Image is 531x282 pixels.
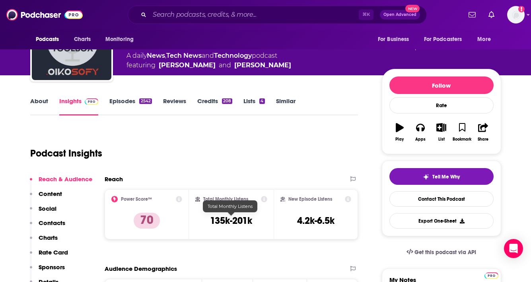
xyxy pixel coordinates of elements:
[419,32,474,47] button: open menu
[109,97,152,116] a: Episodes2542
[438,137,445,142] div: List
[121,196,152,202] h2: Power Score™
[30,249,68,263] button: Rate Card
[100,32,144,47] button: open menu
[139,98,152,104] div: 2542
[415,137,426,142] div: Apps
[39,190,62,198] p: Content
[147,52,165,59] a: News
[477,34,491,45] span: More
[39,263,65,271] p: Sponsors
[288,196,332,202] h2: New Episode Listens
[359,10,373,20] span: ⌘ K
[389,76,494,94] button: Follow
[30,234,58,249] button: Charts
[297,215,335,227] h3: 4.2k-6.5k
[150,8,359,21] input: Search podcasts, credits, & more...
[259,98,265,104] div: 4
[410,118,431,147] button: Apps
[465,8,479,22] a: Show notifications dropdown
[134,213,160,229] p: 70
[219,61,231,70] span: and
[400,243,483,262] a: Get this podcast via API
[36,34,59,45] span: Podcasts
[214,52,252,59] a: Technology
[405,5,420,12] span: New
[30,32,70,47] button: open menu
[472,32,501,47] button: open menu
[74,34,91,45] span: Charts
[485,8,498,22] a: Show notifications dropdown
[383,13,416,17] span: Open Advanced
[243,97,265,116] a: Lists4
[39,205,56,212] p: Social
[414,249,476,256] span: Get this podcast via API
[6,7,83,22] img: Podchaser - Follow, Share and Rate Podcasts
[105,175,123,183] h2: Reach
[504,239,523,258] div: Open Intercom Messenger
[197,97,232,116] a: Credits208
[105,265,177,272] h2: Audience Demographics
[424,34,462,45] span: For Podcasters
[30,263,65,278] button: Sponsors
[432,174,460,180] span: Tell Me Why
[105,34,134,45] span: Monitoring
[484,272,498,279] img: Podchaser Pro
[389,191,494,207] a: Contact This Podcast
[453,137,471,142] div: Bookmark
[203,196,248,202] h2: Total Monthly Listens
[163,97,186,116] a: Reviews
[208,204,253,209] span: Total Monthly Listens
[39,219,65,227] p: Contacts
[126,61,291,70] span: featuring
[166,52,202,59] a: Tech News
[389,213,494,229] button: Export One-Sheet
[39,175,92,183] p: Reach & Audience
[395,137,404,142] div: Play
[372,32,419,47] button: open menu
[423,174,429,180] img: tell me why sparkle
[69,32,96,47] a: Charts
[30,147,102,159] h1: Podcast Insights
[210,215,252,227] h3: 135k-201k
[85,98,99,105] img: Podchaser Pro
[165,52,166,59] span: ,
[478,137,488,142] div: Share
[39,234,58,241] p: Charts
[234,61,291,70] div: [PERSON_NAME]
[276,97,296,116] a: Similar
[30,205,56,219] button: Social
[380,10,420,20] button: Open AdvancedNew
[39,249,68,256] p: Rate Card
[389,118,410,147] button: Play
[202,52,214,59] span: and
[159,61,216,70] div: [PERSON_NAME]
[484,271,498,279] a: Pro website
[507,6,525,23] button: Show profile menu
[222,98,232,104] div: 208
[473,118,493,147] button: Share
[389,168,494,185] button: tell me why sparkleTell Me Why
[518,6,525,12] svg: Add a profile image
[128,6,427,24] div: Search podcasts, credits, & more...
[507,6,525,23] img: User Profile
[30,190,62,205] button: Content
[30,97,48,116] a: About
[378,34,409,45] span: For Business
[59,97,99,116] a: InsightsPodchaser Pro
[126,51,291,70] div: A daily podcast
[452,118,473,147] button: Bookmark
[30,219,65,234] button: Contacts
[389,97,494,114] div: Rate
[507,6,525,23] span: Logged in as megcassidy
[431,118,451,147] button: List
[30,175,92,190] button: Reach & Audience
